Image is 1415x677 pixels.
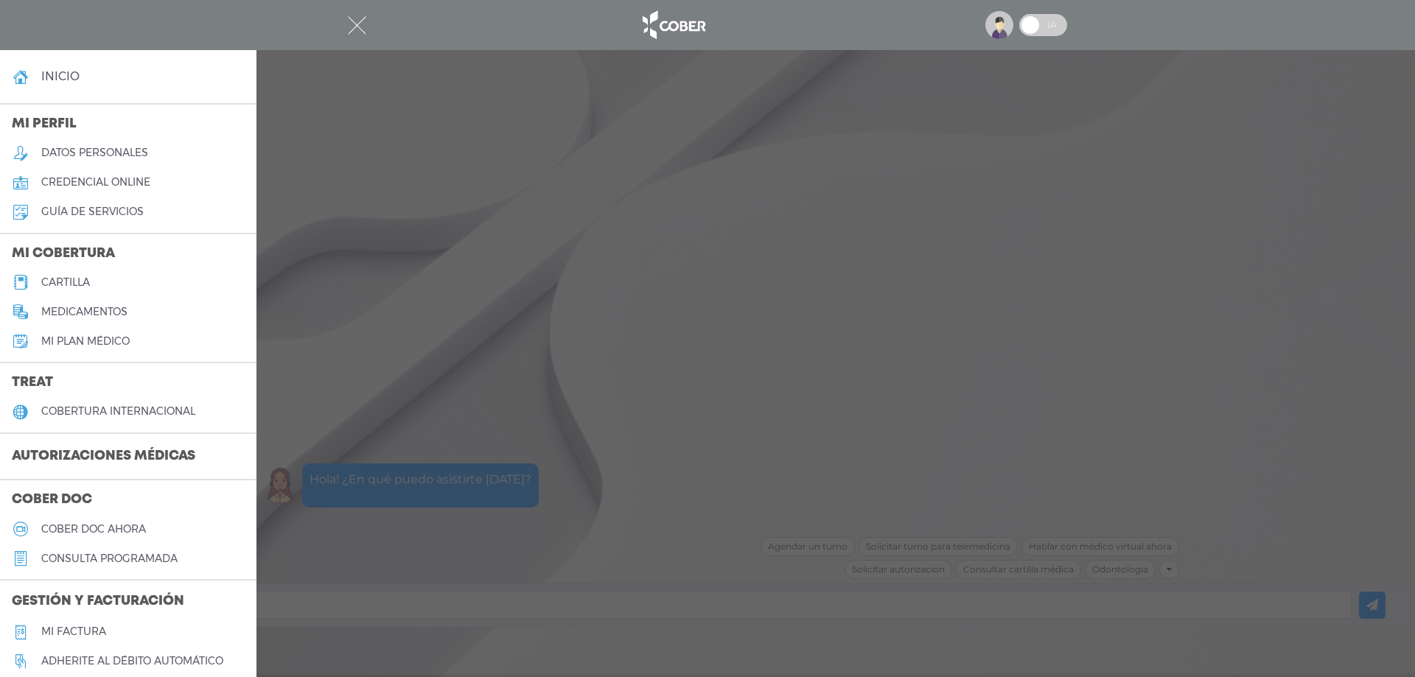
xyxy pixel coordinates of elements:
[41,523,146,536] h5: Cober doc ahora
[41,625,106,638] h5: Mi factura
[41,306,127,318] h5: medicamentos
[41,69,80,83] h4: inicio
[41,147,148,159] h5: datos personales
[41,335,130,348] h5: Mi plan médico
[41,176,150,189] h5: credencial online
[635,7,712,43] img: logo_cober_home-white.png
[41,206,144,218] h5: guía de servicios
[41,553,178,565] h5: consulta programada
[41,655,223,667] h5: Adherite al débito automático
[985,11,1013,39] img: profile-placeholder.svg
[41,405,195,418] h5: cobertura internacional
[41,276,90,289] h5: cartilla
[348,16,366,35] img: Cober_menu-close-white.svg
